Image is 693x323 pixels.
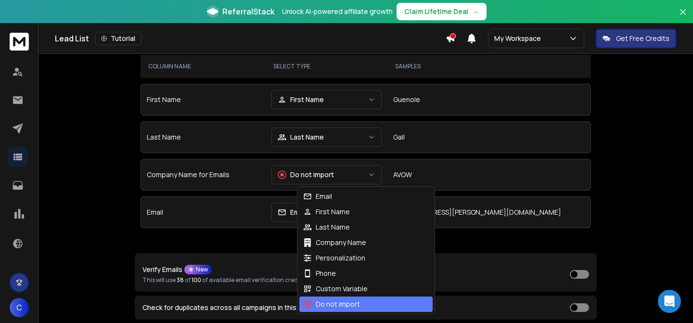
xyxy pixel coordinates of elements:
div: Last Name [278,132,324,142]
div: Personalization [303,253,365,263]
button: Close banner [677,6,689,29]
span: 38 [177,276,184,284]
th: SELECT TYPE [266,55,387,78]
p: Get Free Credits [616,34,669,43]
div: Do not import [278,170,334,180]
p: Unlock AI-powered affiliate growth [282,7,393,16]
th: SAMPLES [387,55,591,78]
label: Check for duplicates across all campaigns in this workspace [142,304,333,311]
p: Verify Emails [142,266,182,273]
td: Gall [387,121,591,153]
p: This will use of of available email verification credits. [142,276,306,284]
div: Lead List [55,32,446,45]
div: Do not import [303,299,360,309]
span: ReferralStack [222,6,274,17]
td: [EMAIL_ADDRESS][PERSON_NAME][DOMAIN_NAME] [387,196,591,228]
div: New [184,265,212,274]
td: AVOW [387,159,591,191]
span: 100 [192,276,201,284]
div: Email [303,192,332,201]
div: First Name [303,207,350,217]
td: First Name [141,84,266,116]
span: → [472,7,479,16]
div: Last Name [303,222,350,232]
div: Company Name [303,238,366,247]
div: Open Intercom Messenger [658,290,681,313]
div: First Name [278,95,324,104]
td: Company Name for Emails [141,159,266,191]
p: My Workspace [494,34,545,43]
div: Custom Variable [303,284,368,294]
button: Tutorial [95,32,141,45]
span: C [10,298,29,317]
td: Guenole [387,84,591,116]
button: Claim Lifetime Deal [397,3,487,20]
th: COLUMN NAME [141,55,266,78]
td: Email [141,196,266,228]
div: Phone [303,269,336,278]
td: Last Name [141,121,266,153]
div: Email [278,207,307,217]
